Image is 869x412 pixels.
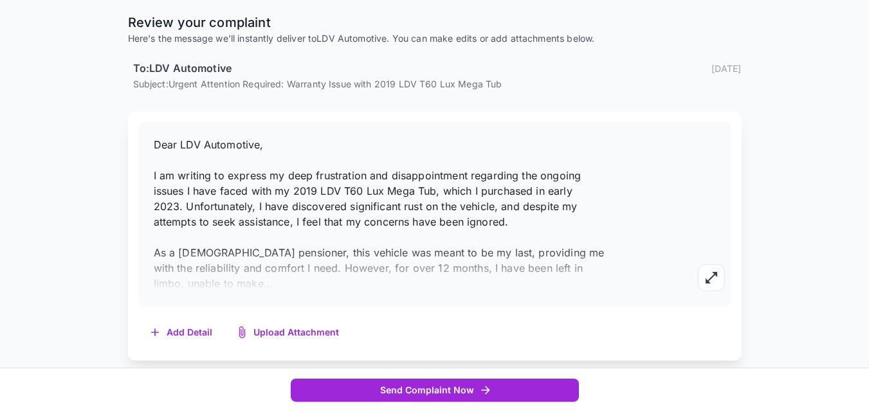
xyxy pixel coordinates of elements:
p: [DATE] [711,62,742,75]
button: Upload Attachment [225,319,352,346]
p: Review your complaint [128,13,742,32]
h6: To: LDV Automotive [133,60,232,77]
p: Subject: Urgent Attention Required: Warranty Issue with 2019 LDV T60 Lux Mega Tub [133,77,742,91]
button: Send Complaint Now [291,379,579,402]
button: Add Detail [138,319,225,346]
span: Dear LDV Automotive, I am writing to express my deep frustration and disappointment regarding the... [154,138,605,290]
p: Here's the message we'll instantly deliver to LDV Automotive . You can make edits or add attachme... [128,32,742,45]
span: ... [264,277,273,290]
